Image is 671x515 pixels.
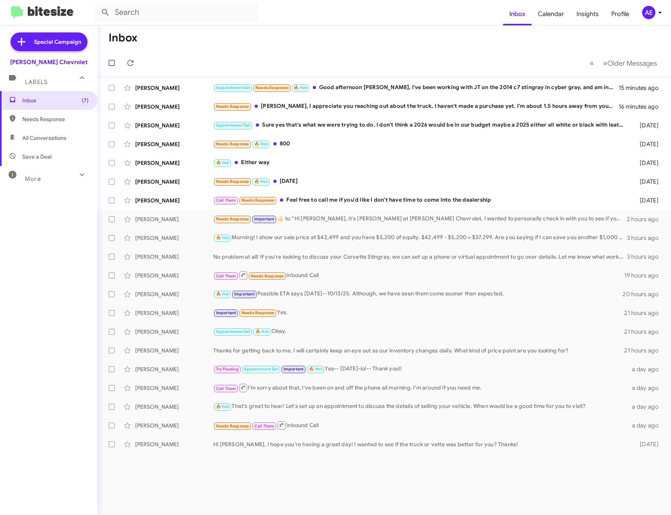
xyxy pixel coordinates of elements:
[585,55,599,71] button: Previous
[627,234,665,242] div: 3 hours ago
[34,38,81,46] span: Special Campaign
[628,197,665,204] div: [DATE]
[244,367,278,372] span: Appointment Set
[135,422,213,429] div: [PERSON_NAME]
[532,3,570,25] a: Calendar
[213,383,628,393] div: I'm sorry about that, I've been on and off the phone all morning. I'm around if you need me.
[213,365,628,374] div: Yes-- [DATE]-lol-- Thank you!!
[213,83,619,92] div: Good afternoon [PERSON_NAME], I've been working with JT on the 2014 c7 stingray in cyber gray, an...
[294,85,307,90] span: 🔥 Hot
[135,403,213,411] div: [PERSON_NAME]
[628,365,665,373] div: a day ago
[254,141,268,147] span: 🔥 Hot
[213,270,624,280] div: Inbound Call
[619,84,665,92] div: 15 minutes ago
[95,3,259,22] input: Search
[627,215,665,223] div: 2 hours ago
[598,55,662,71] button: Next
[135,309,213,317] div: [PERSON_NAME]
[251,274,284,279] span: Needs Response
[213,308,624,317] div: Yes.
[619,103,665,111] div: 16 minutes ago
[642,6,655,19] div: AE
[628,384,665,392] div: a day ago
[628,159,665,167] div: [DATE]
[254,179,268,184] span: 🔥 Hot
[216,179,249,184] span: Needs Response
[585,55,662,71] nav: Page navigation example
[22,134,66,142] span: All Conversations
[135,84,213,92] div: [PERSON_NAME]
[216,123,250,128] span: Appointment Set
[628,403,665,411] div: a day ago
[623,290,665,298] div: 20 hours ago
[135,178,213,186] div: [PERSON_NAME]
[628,122,665,129] div: [DATE]
[570,3,605,25] a: Insights
[213,102,619,111] div: [PERSON_NAME], I appreciate you reaching out about the truck. I haven't made a purchase yet. I'm ...
[213,327,624,336] div: Okay.
[624,328,665,336] div: 21 hours ago
[216,291,229,297] span: 🔥 Hot
[241,310,275,315] span: Needs Response
[635,6,662,19] button: AE
[22,153,52,161] span: Save a Deal
[284,367,304,372] span: Important
[255,85,289,90] span: Needs Response
[605,3,635,25] span: Profile
[590,58,594,68] span: «
[628,422,665,429] div: a day ago
[624,272,665,279] div: 19 hours ago
[213,402,628,411] div: That's great to hear! Let's set up an appointment to discuss the details of selling your vehicle....
[216,367,239,372] span: Try Pausing
[25,79,48,86] span: Labels
[213,290,623,299] div: Possible ETA says [DATE]--10/13/25. Although, we have seen them come sooner than expected.
[109,32,137,44] h1: Inbox
[216,235,229,240] span: 🔥 Hot
[216,104,249,109] span: Needs Response
[135,159,213,167] div: [PERSON_NAME]
[135,197,213,204] div: [PERSON_NAME]
[213,420,628,430] div: Inbound Call
[135,365,213,373] div: [PERSON_NAME]
[82,97,89,104] span: (7)
[216,198,236,203] span: Call Them
[309,367,322,372] span: 🔥 Hot
[135,234,213,242] div: [PERSON_NAME]
[234,291,255,297] span: Important
[135,103,213,111] div: [PERSON_NAME]
[603,58,607,68] span: »
[216,85,250,90] span: Appointment Set
[216,424,249,429] span: Needs Response
[10,58,87,66] div: [PERSON_NAME] Chevrolet
[135,215,213,223] div: [PERSON_NAME]
[213,440,628,448] div: Hi [PERSON_NAME], I hope you're having a great day! I wanted to see if the truck or vette was bet...
[216,216,249,222] span: Needs Response
[135,253,213,261] div: [PERSON_NAME]
[25,175,41,182] span: More
[503,3,532,25] a: Inbox
[135,290,213,298] div: [PERSON_NAME]
[216,404,229,409] span: 🔥 Hot
[11,32,87,51] a: Special Campaign
[135,347,213,354] div: [PERSON_NAME]
[135,272,213,279] div: [PERSON_NAME]
[135,328,213,336] div: [PERSON_NAME]
[216,274,236,279] span: Call Them
[216,160,229,165] span: 🔥 Hot
[135,140,213,148] div: [PERSON_NAME]
[628,140,665,148] div: [DATE]
[135,384,213,392] div: [PERSON_NAME]
[241,198,275,203] span: Needs Response
[135,122,213,129] div: [PERSON_NAME]
[624,309,665,317] div: 21 hours ago
[255,329,269,334] span: 🔥 Hot
[624,347,665,354] div: 21 hours ago
[216,386,236,391] span: Call Them
[628,178,665,186] div: [DATE]
[213,158,628,167] div: Either way
[254,424,275,429] span: Call Them
[216,141,249,147] span: Needs Response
